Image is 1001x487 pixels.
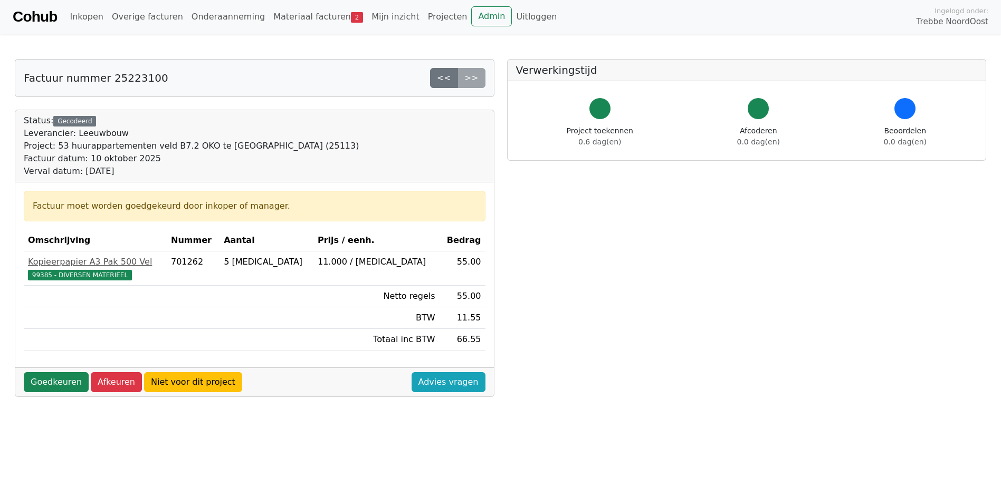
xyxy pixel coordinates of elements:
a: Onderaanneming [187,6,269,27]
th: Aantal [220,230,313,251]
a: Projecten [424,6,472,27]
a: Mijn inzicht [367,6,424,27]
div: Afcoderen [737,125,780,148]
td: Totaal inc BTW [313,329,440,350]
div: Gecodeerd [53,116,96,126]
a: << [430,68,458,88]
th: Prijs / eenh. [313,230,440,251]
a: Overige facturen [108,6,187,27]
div: Factuur datum: 10 oktober 2025 [24,152,359,165]
span: 99385 - DIVERSEN MATERIEEL [28,270,132,280]
th: Nummer [167,230,220,251]
a: Materiaal facturen2 [269,6,367,27]
h5: Verwerkingstijd [516,64,978,76]
td: 701262 [167,251,220,286]
div: Leverancier: Leeuwbouw [24,127,359,140]
td: 66.55 [440,329,485,350]
td: 11.55 [440,307,485,329]
div: Verval datum: [DATE] [24,165,359,178]
a: Inkopen [65,6,107,27]
span: 0.0 dag(en) [737,138,780,146]
span: Trebbe NoordOost [917,16,988,28]
div: Beoordelen [884,125,927,148]
a: Advies vragen [412,372,485,392]
td: BTW [313,307,440,329]
a: Afkeuren [91,372,142,392]
a: Kopieerpapier A3 Pak 500 Vel99385 - DIVERSEN MATERIEEL [28,256,163,281]
div: Project: 53 huurappartementen veld B7.2 OKO te [GEOGRAPHIC_DATA] (25113) [24,140,359,152]
a: Goedkeuren [24,372,89,392]
span: 0.0 dag(en) [884,138,927,146]
div: Status: [24,114,359,178]
div: 5 [MEDICAL_DATA] [224,256,309,268]
div: Kopieerpapier A3 Pak 500 Vel [28,256,163,268]
div: Factuur moet worden goedgekeurd door inkoper of manager. [33,200,476,212]
h5: Factuur nummer 25223100 [24,72,168,84]
th: Omschrijving [24,230,167,251]
td: Netto regels [313,286,440,307]
div: 11.000 / [MEDICAL_DATA] [318,256,435,268]
a: Niet voor dit project [144,372,242,392]
th: Bedrag [440,230,485,251]
span: 0.6 dag(en) [578,138,621,146]
span: Ingelogd onder: [935,6,988,16]
td: 55.00 [440,251,485,286]
div: Project toekennen [567,125,633,148]
span: 2 [351,12,363,23]
a: Cohub [13,4,57,30]
td: 55.00 [440,286,485,307]
a: Admin [471,6,512,26]
a: Uitloggen [512,6,561,27]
